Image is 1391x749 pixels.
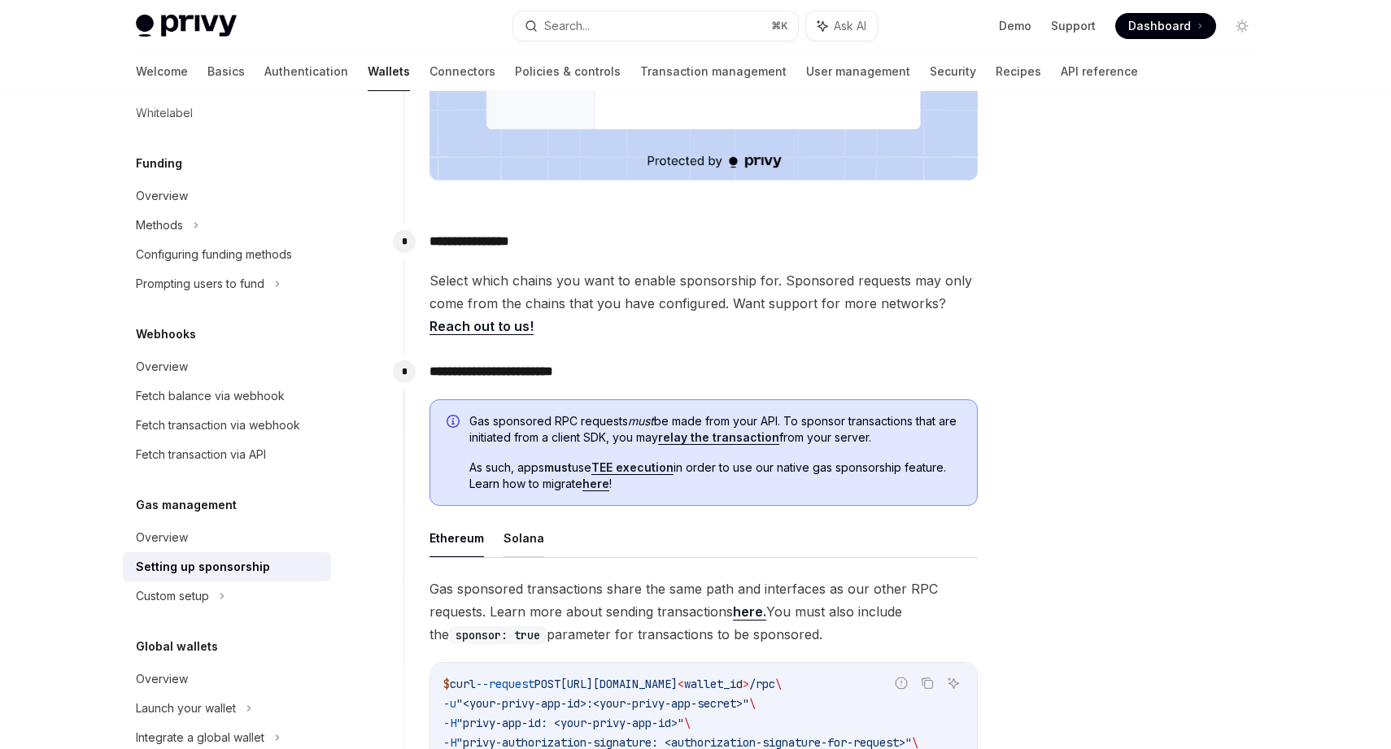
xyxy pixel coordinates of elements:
[430,269,978,337] span: Select which chains you want to enable sponsorship for. Sponsored requests may only come from the...
[999,18,1031,34] a: Demo
[136,154,182,173] h5: Funding
[733,603,766,621] a: here.
[264,52,348,91] a: Authentication
[1051,18,1096,34] a: Support
[450,677,476,691] span: curl
[658,430,779,445] a: relay the transaction
[806,11,878,41] button: Ask AI
[136,557,270,577] div: Setting up sponsorship
[806,52,910,91] a: User management
[469,413,961,446] span: Gas sponsored RPC requests be made from your API. To sponsor transactions that are initiated from...
[834,18,866,34] span: Ask AI
[136,357,188,377] div: Overview
[684,716,691,730] span: \
[1061,52,1138,91] a: API reference
[469,459,961,492] span: As such, apps use in order to use our native gas sponsorship feature. Learn how to migrate !
[136,728,264,747] div: Integrate a global wallet
[736,677,743,691] span: d
[930,52,976,91] a: Security
[560,677,678,691] span: [URL][DOMAIN_NAME]
[123,552,331,581] a: Setting up sponsorship
[1229,13,1255,39] button: Toggle dark mode
[136,495,237,515] h5: Gas management
[123,181,331,211] a: Overview
[684,677,736,691] span: wallet_i
[1115,13,1216,39] a: Dashboard
[136,245,292,264] div: Configuring funding methods
[136,324,196,344] h5: Webhooks
[443,696,456,711] span: -u
[456,696,749,711] span: "<your-privy-app-id>:<your-privy-app-secret>"
[449,626,547,644] code: sponsor: true
[544,16,590,36] div: Search...
[136,274,264,294] div: Prompting users to fund
[430,577,978,646] span: Gas sponsored transactions share the same path and interfaces as our other RPC requests. Learn mo...
[136,528,188,547] div: Overview
[430,318,534,335] a: Reach out to us!
[136,445,266,464] div: Fetch transaction via API
[136,15,237,37] img: light logo
[1128,18,1191,34] span: Dashboard
[582,477,609,491] a: here
[207,52,245,91] a: Basics
[443,716,456,730] span: -H
[447,415,463,431] svg: Info
[136,637,218,656] h5: Global wallets
[136,669,188,689] div: Overview
[123,523,331,552] a: Overview
[456,716,684,730] span: "privy-app-id: <your-privy-app-id>"
[640,52,787,91] a: Transaction management
[430,519,484,557] button: Ethereum
[771,20,788,33] span: ⌘ K
[136,216,183,235] div: Methods
[368,52,410,91] a: Wallets
[544,460,572,474] strong: must
[749,696,756,711] span: \
[136,386,285,406] div: Fetch balance via webhook
[136,52,188,91] a: Welcome
[123,440,331,469] a: Fetch transaction via API
[123,664,331,694] a: Overview
[504,519,544,557] button: Solana
[123,381,331,411] a: Fetch balance via webhook
[476,677,534,691] span: --request
[136,186,188,206] div: Overview
[515,52,621,91] a: Policies & controls
[123,352,331,381] a: Overview
[430,52,495,91] a: Connectors
[136,699,236,718] div: Launch your wallet
[678,677,684,691] span: <
[513,11,798,41] button: Search...⌘K
[917,673,938,694] button: Copy the contents from the code block
[743,677,749,691] span: >
[775,677,782,691] span: \
[123,411,331,440] a: Fetch transaction via webhook
[891,673,912,694] button: Report incorrect code
[123,240,331,269] a: Configuring funding methods
[943,673,964,694] button: Ask AI
[749,677,775,691] span: /rpc
[628,414,654,428] em: must
[136,416,300,435] div: Fetch transaction via webhook
[591,460,674,475] a: TEE execution
[443,677,450,691] span: $
[996,52,1041,91] a: Recipes
[136,586,209,606] div: Custom setup
[534,677,560,691] span: POST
